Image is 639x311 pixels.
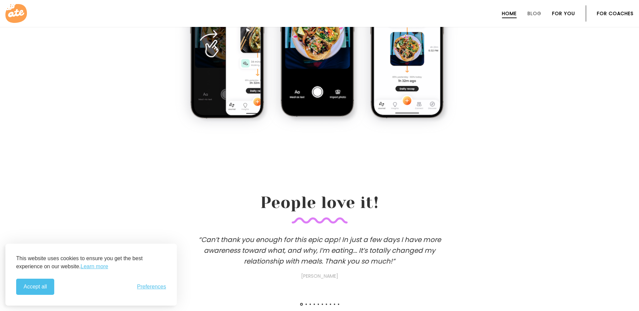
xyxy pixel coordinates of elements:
[597,11,634,16] a: For Coaches
[528,11,541,16] a: Blog
[185,272,454,280] span: [PERSON_NAME]
[552,11,575,16] a: For You
[137,284,166,290] button: Toggle preferences
[155,153,484,223] h2: People love it!
[16,279,54,295] button: Accept all cookies
[81,263,108,271] a: Learn more
[137,284,166,290] span: Preferences
[502,11,517,16] a: Home
[185,234,454,280] h3: “Can’t thank you enough for this epic app! In just a few days I have more awareness toward what, ...
[16,254,166,271] p: This website uses cookies to ensure you get the best experience on our website.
